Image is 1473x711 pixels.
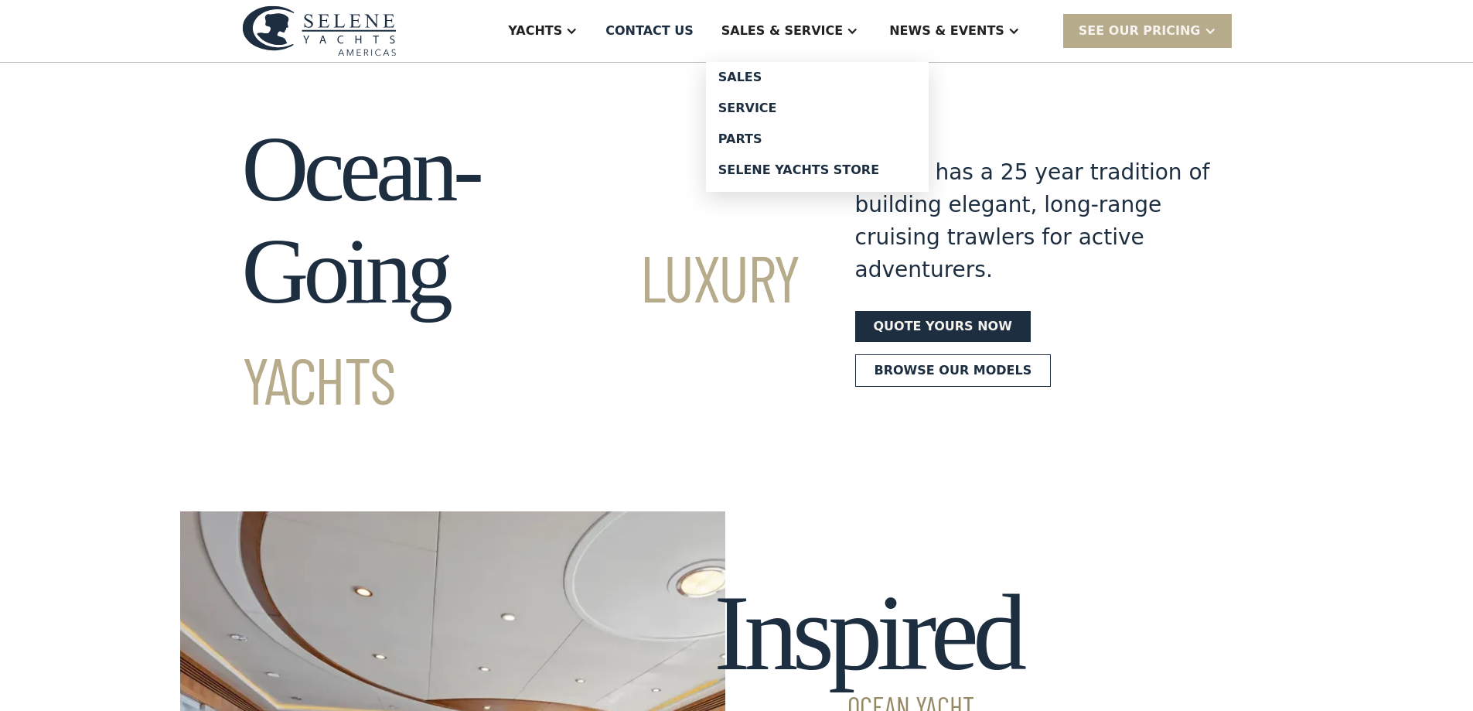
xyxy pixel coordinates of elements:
[855,311,1031,342] a: Quote yours now
[706,155,929,186] a: Selene Yachts Store
[706,62,929,192] nav: Sales & Service
[855,354,1052,387] a: Browse our models
[242,118,800,425] h1: Ocean-Going
[242,5,397,56] img: logo
[721,22,843,40] div: Sales & Service
[242,238,800,418] span: Luxury Yachts
[706,93,929,124] a: Service
[706,124,929,155] a: Parts
[855,156,1211,286] div: Selene has a 25 year tradition of building elegant, long-range cruising trawlers for active adven...
[508,22,562,40] div: Yachts
[605,22,694,40] div: Contact US
[1063,14,1232,47] div: SEE Our Pricing
[706,62,929,93] a: Sales
[718,164,916,176] div: Selene Yachts Store
[718,71,916,84] div: Sales
[1079,22,1201,40] div: SEE Our Pricing
[889,22,1004,40] div: News & EVENTS
[718,102,916,115] div: Service
[718,133,916,145] div: Parts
